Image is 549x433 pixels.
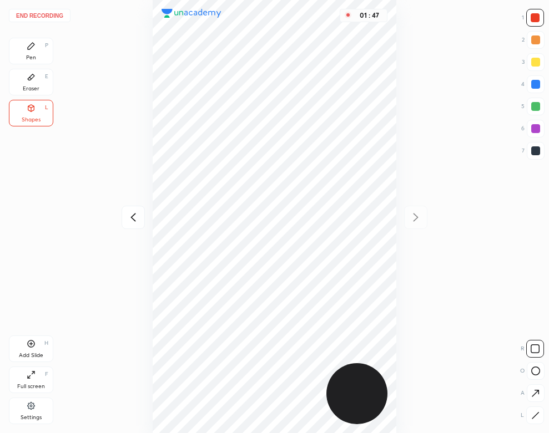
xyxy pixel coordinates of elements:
div: Settings [21,415,42,420]
button: End recording [9,9,70,22]
div: H [44,340,48,346]
div: L [45,105,48,110]
div: Shapes [22,117,41,123]
div: 1 [522,9,544,27]
div: 01 : 47 [356,12,382,19]
div: R [521,340,544,358]
div: P [45,43,48,48]
div: 4 [521,75,545,93]
div: 6 [521,120,545,137]
div: 7 [522,142,545,160]
div: Eraser [23,86,39,91]
div: F [45,371,48,377]
div: Add Slide [19,353,43,358]
div: 3 [522,53,545,71]
div: L [521,406,544,424]
div: 2 [522,31,545,49]
div: 5 [521,98,545,115]
div: A [521,384,545,402]
div: Full screen [17,384,45,389]
div: O [520,362,545,380]
div: Pen [26,55,36,60]
img: logo.38c385cc.svg [162,9,221,18]
div: E [45,74,48,79]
